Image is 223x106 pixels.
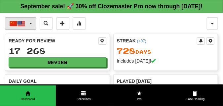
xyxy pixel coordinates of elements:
[20,3,203,10] strong: September sale! 🚀 30% off Clozemaster Pro now through [DATE]!
[137,39,146,43] a: (+07)
[56,97,112,101] span: Collections
[117,58,215,64] div: Includes [DATE]!
[73,17,86,30] button: More stats
[9,57,106,67] button: Review
[117,37,197,44] div: Streak
[9,47,106,55] div: 17 268
[9,37,98,44] div: Ready for Review
[56,17,69,30] button: Add sentence to collection
[167,97,223,101] span: Cloze-Reading
[117,46,136,55] span: 728
[112,97,167,101] span: Pro
[9,78,106,84] div: Daily Goal
[40,17,53,30] button: Search sentences
[117,78,152,84] span: Played [DATE]
[117,47,215,55] div: Day s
